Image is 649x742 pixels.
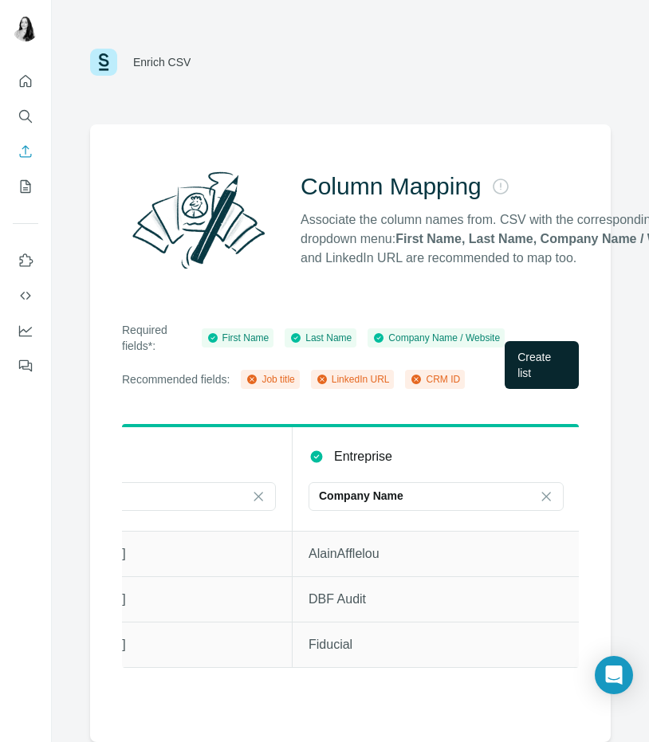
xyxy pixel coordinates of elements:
[21,635,276,654] p: [PERSON_NAME]
[133,54,191,70] div: Enrich CSV
[13,67,38,96] button: Quick start
[595,656,633,694] div: Open Intercom Messenger
[13,16,38,41] img: Avatar
[372,331,500,345] div: Company Name / Website
[90,49,117,76] img: Surfe Logo
[289,331,352,345] div: Last Name
[246,372,294,387] div: Job title
[13,316,38,345] button: Dashboard
[13,281,38,310] button: Use Surfe API
[410,372,460,387] div: CRM ID
[13,246,38,275] button: Use Surfe on LinkedIn
[13,351,38,380] button: Feedback
[21,544,276,563] p: [PERSON_NAME]
[13,102,38,131] button: Search
[21,590,276,609] p: [PERSON_NAME]
[334,447,392,466] p: Entreprise
[517,349,566,381] span: Create list
[309,590,564,609] p: DBF Audit
[122,322,191,354] p: Required fields*:
[309,544,564,563] p: AlainAfflelou
[301,172,482,201] h2: Column Mapping
[13,137,38,166] button: Enrich CSV
[309,635,564,654] p: Fiducial
[319,488,403,504] p: Company Name
[505,341,579,389] button: Create list
[122,163,275,277] img: Surfe Illustration - Column Mapping
[206,331,269,345] div: First Name
[316,372,390,387] div: LinkedIn URL
[122,371,230,387] p: Recommended fields:
[13,172,38,201] button: My lists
